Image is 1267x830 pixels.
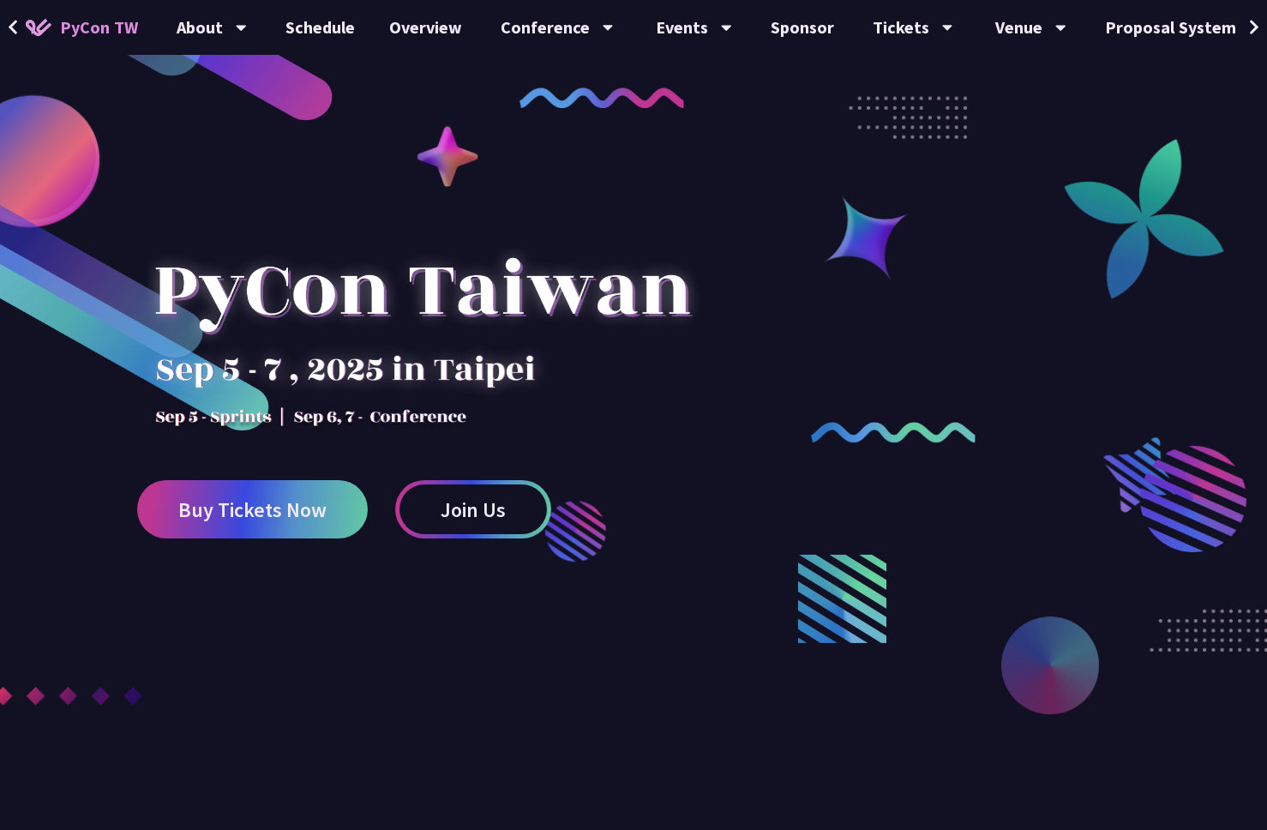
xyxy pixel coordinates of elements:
[811,422,976,442] img: curly-2.e802c9f.png
[395,480,551,538] a: Join Us
[441,499,506,520] span: Join Us
[178,499,327,520] span: Buy Tickets Now
[60,15,138,40] span: PyCon TW
[519,87,684,108] img: curly-1.ebdbada.png
[26,19,51,36] img: Home icon of PyCon TW 2025
[137,480,368,538] a: Buy Tickets Now
[9,6,155,49] a: PyCon TW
